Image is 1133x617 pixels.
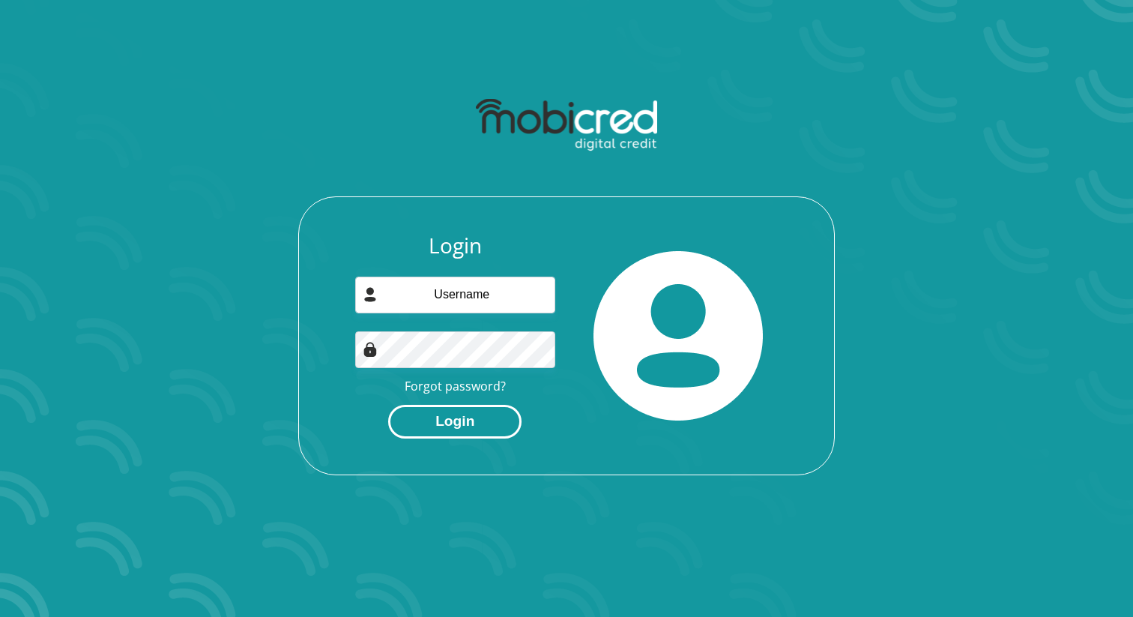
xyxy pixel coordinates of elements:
[363,287,378,302] img: user-icon image
[476,99,656,151] img: mobicred logo
[355,277,556,313] input: Username
[363,342,378,357] img: Image
[405,378,506,394] a: Forgot password?
[388,405,522,439] button: Login
[355,233,556,259] h3: Login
